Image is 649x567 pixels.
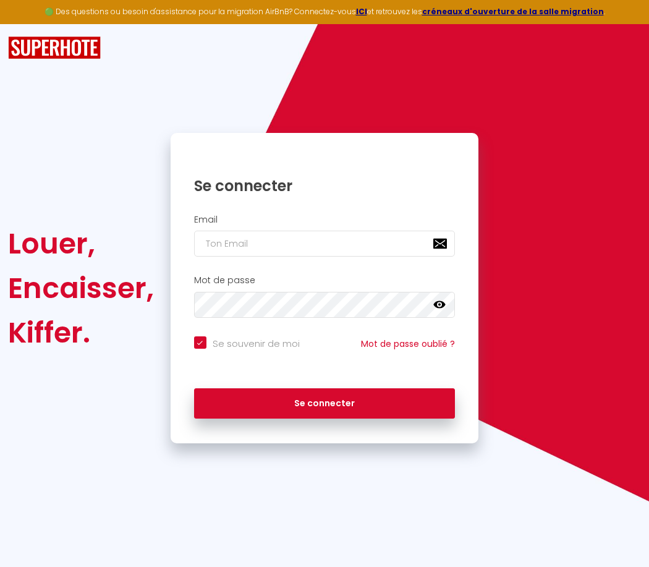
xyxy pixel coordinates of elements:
a: créneaux d'ouverture de la salle migration [422,6,604,17]
a: Mot de passe oublié ? [361,338,455,350]
h1: Se connecter [194,176,456,195]
div: Encaisser, [8,266,154,310]
button: Se connecter [194,388,456,419]
h2: Mot de passe [194,275,456,286]
h2: Email [194,215,456,225]
div: Louer, [8,221,154,266]
div: Kiffer. [8,310,154,355]
input: Ton Email [194,231,456,257]
img: SuperHote logo [8,36,101,59]
a: ICI [356,6,367,17]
